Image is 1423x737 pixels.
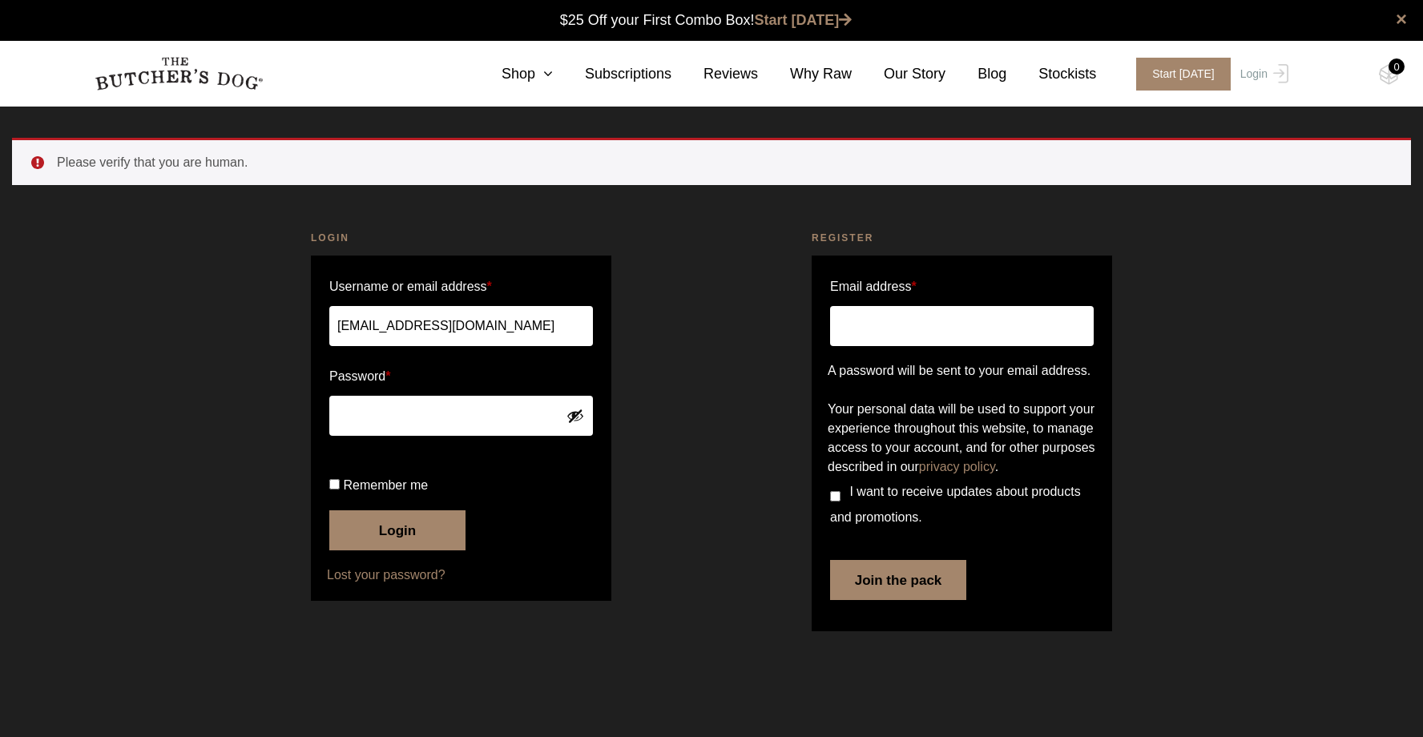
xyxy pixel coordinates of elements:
p: A password will be sent to your email address. [828,361,1096,381]
a: Reviews [671,63,758,85]
a: Shop [470,63,553,85]
input: I want to receive updates about products and promotions. [830,491,840,501]
a: Lost your password? [327,566,595,585]
h2: Register [812,230,1112,246]
a: close [1396,10,1407,29]
button: Join the pack [830,560,966,600]
a: Stockists [1006,63,1096,85]
a: Login [1236,58,1288,91]
label: Username or email address [329,274,593,300]
h2: Login [311,230,611,246]
a: Subscriptions [553,63,671,85]
a: Why Raw [758,63,852,85]
a: Start [DATE] [1120,58,1236,91]
span: I want to receive updates about products and promotions. [830,485,1081,524]
input: Remember me [329,479,340,489]
button: Show password [566,407,584,425]
li: Please verify that you are human. [57,153,1385,172]
button: Login [329,510,466,550]
img: TBD_Cart-Empty.png [1379,64,1399,85]
p: Your personal data will be used to support your experience throughout this website, to manage acc... [828,400,1096,477]
div: 0 [1389,58,1405,75]
span: Start [DATE] [1136,58,1231,91]
a: privacy policy [919,460,995,473]
label: Email address [830,274,917,300]
label: Password [329,364,593,389]
a: Our Story [852,63,945,85]
a: Start [DATE] [755,12,853,28]
span: Remember me [343,478,428,492]
a: Blog [945,63,1006,85]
